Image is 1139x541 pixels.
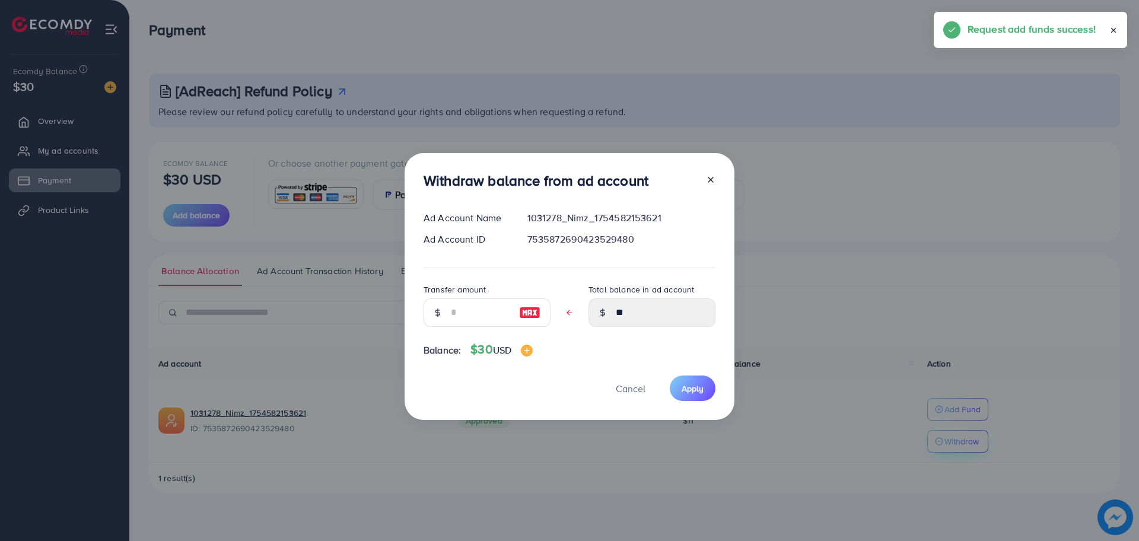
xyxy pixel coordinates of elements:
div: Ad Account ID [414,233,518,246]
span: Cancel [616,382,645,395]
button: Cancel [601,375,660,401]
div: 7535872690423529480 [518,233,725,246]
div: 1031278_Nimz_1754582153621 [518,211,725,225]
label: Total balance in ad account [588,284,694,295]
div: Ad Account Name [414,211,518,225]
h3: Withdraw balance from ad account [424,172,648,189]
button: Apply [670,375,715,401]
img: image [521,345,533,357]
img: image [519,305,540,320]
h4: $30 [470,342,533,357]
h5: Request add funds success! [968,21,1096,37]
label: Transfer amount [424,284,486,295]
span: Apply [682,383,704,394]
span: USD [493,343,511,357]
span: Balance: [424,343,461,357]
